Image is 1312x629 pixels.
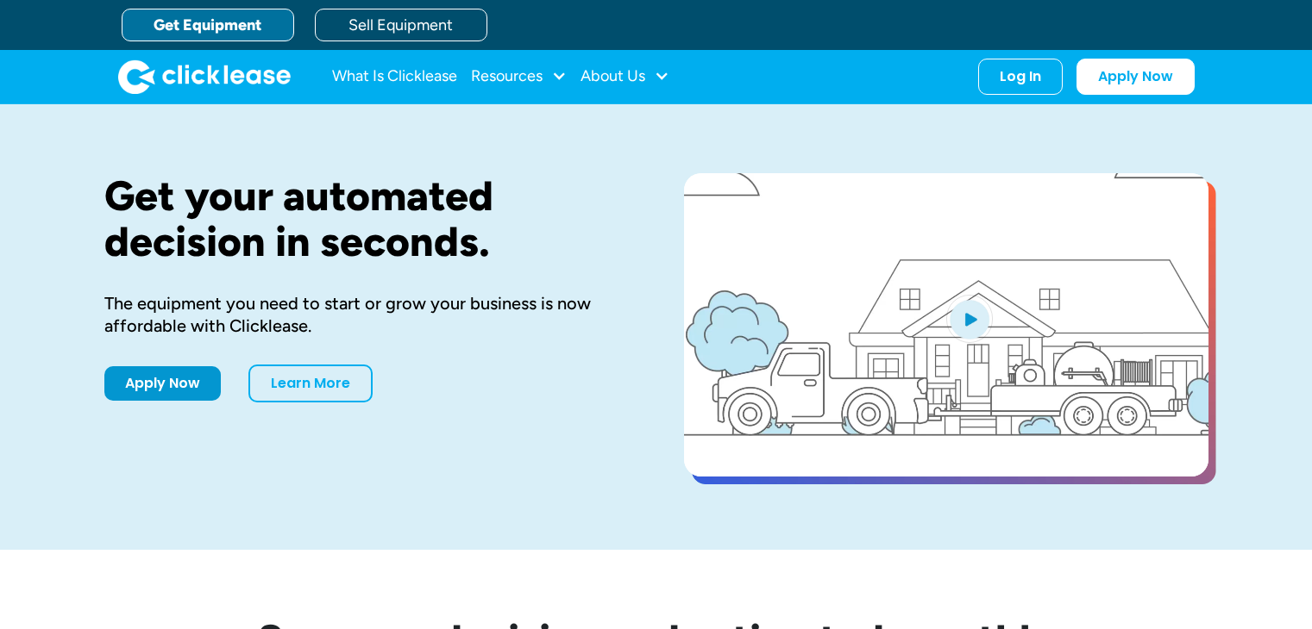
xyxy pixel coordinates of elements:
[332,59,457,94] a: What Is Clicklease
[684,173,1208,476] a: open lightbox
[248,364,373,402] a: Learn More
[471,59,567,94] div: Resources
[118,59,291,94] img: Clicklease logo
[315,9,487,41] a: Sell Equipment
[104,173,629,265] h1: Get your automated decision in seconds.
[1000,68,1041,85] div: Log In
[104,292,629,337] div: The equipment you need to start or grow your business is now affordable with Clicklease.
[122,9,294,41] a: Get Equipment
[104,366,221,401] a: Apply Now
[581,59,669,94] div: About Us
[946,295,993,343] img: Blue play button logo on a light blue circular background
[118,59,291,94] a: home
[1077,59,1195,95] a: Apply Now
